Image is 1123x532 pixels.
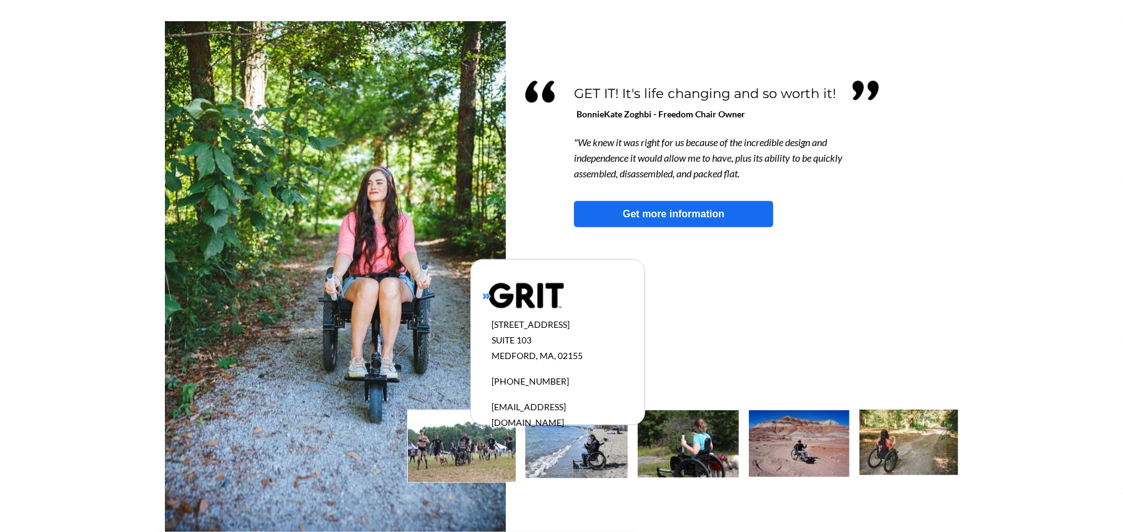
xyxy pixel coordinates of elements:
span: SUITE 103 [492,335,532,345]
span: [PHONE_NUMBER] [492,376,569,387]
span: MEDFORD, MA, 02155 [492,350,583,361]
span: [EMAIL_ADDRESS][DOMAIN_NAME] [492,401,566,428]
strong: Get more information [623,209,725,219]
span: [STREET_ADDRESS] [492,319,570,330]
span: "We knew it was right for us because of the incredible design and independence it would allow me ... [574,136,843,179]
a: Get more information [574,201,773,227]
span: GET IT! It's life changing and so worth it! [574,86,836,101]
span: BonnieKate Zoghbi - Freedom Chair Owner [576,109,745,119]
input: Get more information [44,302,152,325]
